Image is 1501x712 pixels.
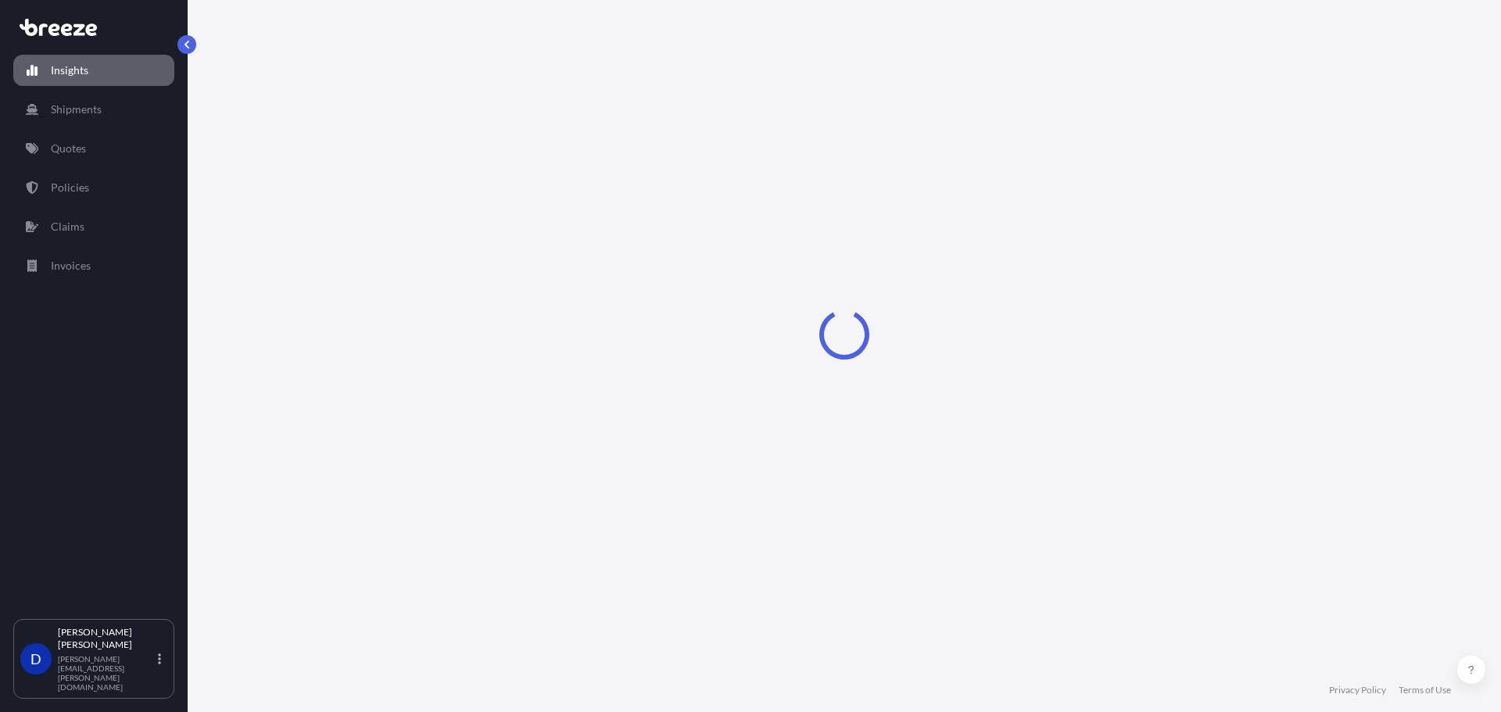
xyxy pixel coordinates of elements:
[13,94,174,125] a: Shipments
[13,211,174,242] a: Claims
[1399,684,1451,696] a: Terms of Use
[13,133,174,164] a: Quotes
[13,172,174,203] a: Policies
[13,55,174,86] a: Insights
[58,654,155,692] p: [PERSON_NAME][EMAIL_ADDRESS][PERSON_NAME][DOMAIN_NAME]
[30,651,41,667] span: D
[13,250,174,281] a: Invoices
[1329,684,1386,696] a: Privacy Policy
[51,180,89,195] p: Policies
[51,219,84,234] p: Claims
[51,141,86,156] p: Quotes
[51,102,102,117] p: Shipments
[58,626,155,651] p: [PERSON_NAME] [PERSON_NAME]
[51,258,91,274] p: Invoices
[51,63,88,78] p: Insights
